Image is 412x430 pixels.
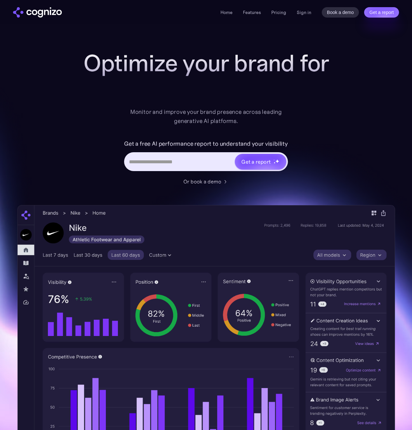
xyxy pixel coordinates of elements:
a: Features [243,9,261,15]
h1: Optimize your brand for [76,50,336,76]
div: Monitor and improve your brand presence across leading generative AI platforms. [126,107,286,126]
img: cognizo logo [13,7,62,18]
a: Pricing [271,9,286,15]
a: home [13,7,62,18]
label: Get a free AI performance report to understand your visibility [124,139,288,149]
a: Get a reportstarstarstar [234,153,287,170]
img: star [274,162,276,164]
a: Get a report [364,7,399,18]
div: Get a report [241,158,271,166]
div: Or book a demo [183,178,221,185]
img: star [274,159,275,160]
a: Sign in [297,8,311,16]
a: Home [220,9,233,15]
a: Book a demo [322,7,359,18]
form: Hero URL Input Form [124,139,288,174]
img: star [275,159,279,163]
a: Or book a demo [183,178,229,185]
